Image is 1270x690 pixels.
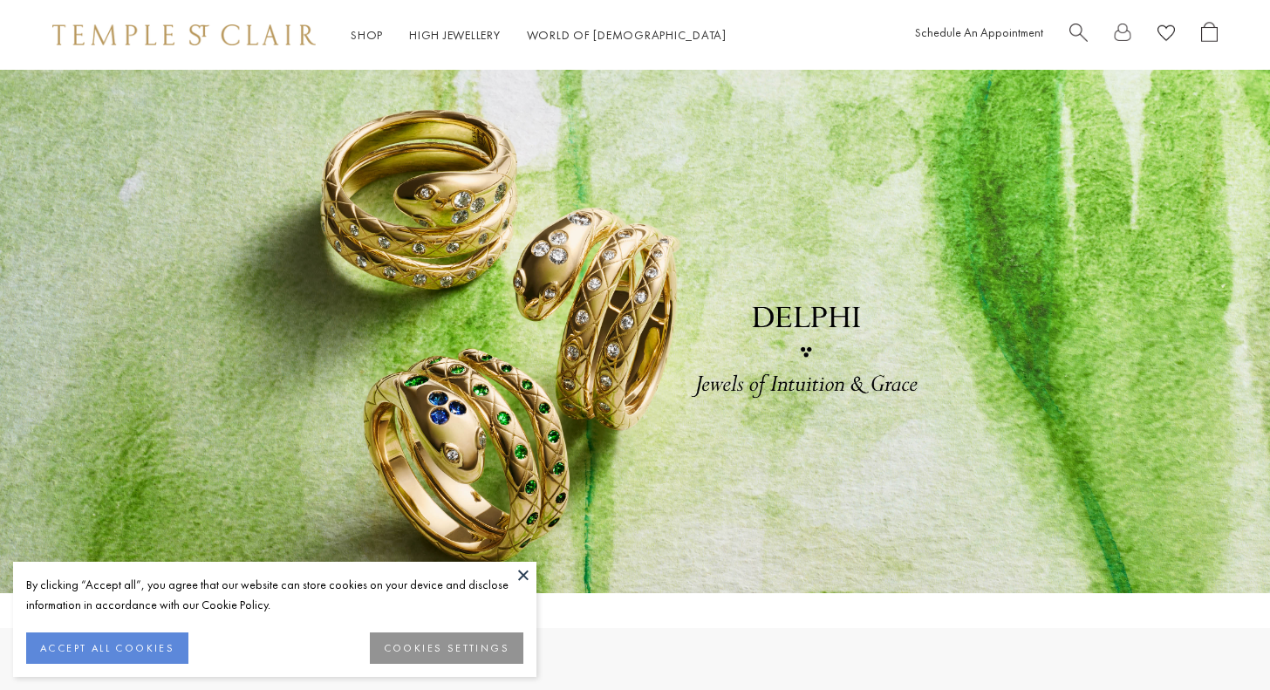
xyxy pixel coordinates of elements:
[527,27,727,43] a: World of [DEMOGRAPHIC_DATA]World of [DEMOGRAPHIC_DATA]
[52,24,316,45] img: Temple St. Clair
[26,632,188,664] button: ACCEPT ALL COOKIES
[1183,608,1253,673] iframe: Gorgias live chat messenger
[409,27,501,43] a: High JewelleryHigh Jewellery
[351,24,727,46] nav: Main navigation
[26,575,523,615] div: By clicking “Accept all”, you agree that our website can store cookies on your device and disclos...
[1157,22,1175,49] a: View Wishlist
[1069,22,1088,49] a: Search
[915,24,1043,40] a: Schedule An Appointment
[370,632,523,664] button: COOKIES SETTINGS
[351,27,383,43] a: ShopShop
[1201,22,1218,49] a: Open Shopping Bag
